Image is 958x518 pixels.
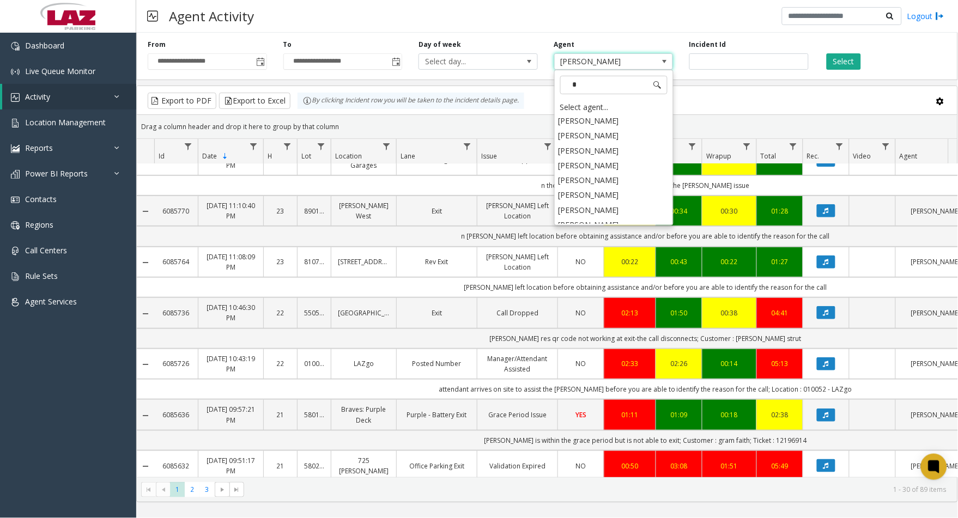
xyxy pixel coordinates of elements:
a: 00:34 [663,206,695,216]
a: [DATE] 11:08:09 PM [205,252,257,272]
a: LAZgo [338,358,390,369]
a: Rev Exit [403,257,470,267]
span: Wrapup [706,151,731,161]
a: [DATE] 09:51:17 PM [205,455,257,476]
a: [DATE] 10:43:19 PM [205,354,257,374]
a: Collapse Details [137,309,154,318]
a: Lot Filter Menu [314,139,329,154]
span: Location Management [25,117,106,127]
div: 01:51 [709,461,750,471]
span: Select day... [419,54,513,69]
a: 01:28 [763,206,796,216]
div: 01:27 [763,257,796,267]
a: 22 [270,308,290,318]
a: 6085764 [161,257,191,267]
a: Grace Period Issue [484,410,551,420]
div: By clicking Incident row you will be taken to the incident details page. [298,93,524,109]
a: 01:09 [663,410,695,420]
li: [PERSON_NAME] [556,173,672,187]
a: Date Filter Menu [246,139,261,154]
a: Total Filter Menu [786,139,801,154]
a: Collapse Details [137,258,154,267]
img: 'icon' [11,170,20,179]
span: Contacts [25,194,57,204]
div: 02:33 [611,358,649,369]
div: 01:50 [663,308,695,318]
li: [PERSON_NAME] [556,158,672,173]
a: 05:49 [763,461,796,471]
a: Posted Number [403,358,470,369]
a: 23 [270,257,290,267]
span: Regions [25,220,53,230]
span: Dashboard [25,40,64,51]
a: [GEOGRAPHIC_DATA] [338,308,390,318]
a: 6085770 [161,206,191,216]
li: [PERSON_NAME] [556,143,672,158]
label: To [283,40,292,50]
div: 01:11 [611,410,649,420]
a: Id Filter Menu [181,139,196,154]
span: NO [576,359,586,368]
a: 23 [270,206,290,216]
span: NO [576,257,586,266]
a: 00:18 [709,410,750,420]
span: H [268,151,272,161]
div: 00:50 [611,461,649,471]
img: pageIcon [147,3,158,29]
a: [PERSON_NAME] Left Location [484,200,551,221]
a: 00:43 [663,257,695,267]
a: Logout [907,10,944,22]
a: 05:13 [763,358,796,369]
a: 21 [270,461,290,471]
a: Collapse Details [137,207,154,216]
a: Validation Expired [484,461,551,471]
span: YES [575,410,586,419]
a: 580285 [304,461,324,471]
a: 6085726 [161,358,191,369]
li: [PERSON_NAME] [556,113,672,128]
a: Collapse Details [137,411,154,420]
a: Collapse Details [137,360,154,369]
a: [DATE] 09:57:21 PM [205,404,257,425]
span: Go to the last page [229,482,244,497]
a: 04:41 [763,308,796,318]
a: 6085636 [161,410,191,420]
span: Page 1 [170,482,185,497]
div: Drag a column header and drop it here to group by that column [137,117,957,136]
a: Exit [403,308,470,318]
span: Lane [401,151,415,161]
a: Wrapup Filter Menu [739,139,754,154]
span: Rec. [807,151,820,161]
a: 00:14 [709,358,750,369]
a: [PERSON_NAME] Left Location [484,252,551,272]
span: Live Queue Monitor [25,66,95,76]
button: Export to PDF [148,93,216,109]
a: 02:38 [763,410,796,420]
span: Toggle popup [390,54,402,69]
span: Agent Services [25,296,77,307]
label: Incident Id [689,40,726,50]
span: Id [159,151,165,161]
label: Day of week [419,40,461,50]
a: 010052 [304,358,324,369]
span: Total [761,151,777,161]
img: 'icon' [11,247,20,255]
img: 'icon' [11,196,20,204]
a: 6085632 [161,461,191,471]
span: Toggle popup [254,54,266,69]
a: Lane Filter Menu [460,139,475,154]
a: NO [565,308,597,318]
div: 00:30 [709,206,750,216]
a: Exit [403,206,470,216]
li: [PERSON_NAME] [556,203,672,217]
span: Page 3 [200,482,215,497]
a: 00:38 [709,308,750,318]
